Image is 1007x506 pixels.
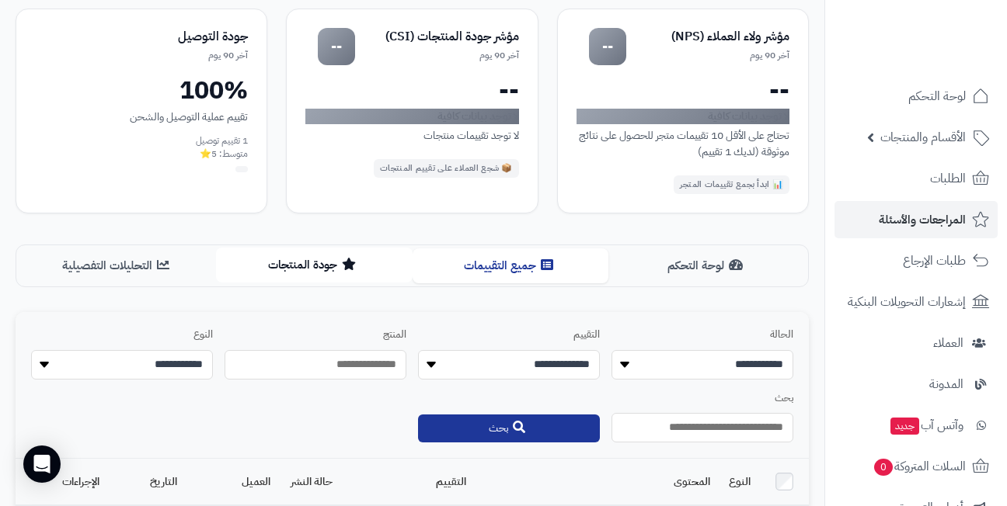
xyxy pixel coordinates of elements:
a: الطلبات [835,160,998,197]
div: Open Intercom Messenger [23,445,61,483]
div: 📊 ابدأ بجمع تقييمات المتجر [674,175,789,194]
div: 📦 شجع العملاء على تقييم المنتجات [374,159,519,178]
div: -- [318,28,355,65]
span: المراجعات والأسئلة [879,209,966,230]
div: -- [47,28,85,65]
span: المدونة [929,373,963,395]
div: آخر 90 يوم [355,49,518,62]
div: -- [589,28,626,65]
div: 100% [35,78,248,102]
div: آخر 90 يوم [626,49,789,62]
a: المراجعات والأسئلة [835,201,998,238]
span: لوحة التحكم [908,85,966,107]
th: العميل [186,459,280,505]
th: حالة النشر [280,459,342,505]
span: الطلبات [930,168,966,189]
div: 1 تقييم توصيل متوسط: 5⭐ [35,134,248,161]
th: التقييم [342,459,476,505]
a: إشعارات التحويلات البنكية [835,283,998,321]
button: جميع التقييمات [413,248,609,283]
span: جديد [890,418,919,435]
span: 0 [874,459,893,476]
a: السلات المتروكة0 [835,448,998,485]
th: النوع [720,459,760,505]
div: لا توجد بيانات كافية [577,109,789,124]
th: التاريخ [109,459,186,505]
div: مؤشر جودة المنتجات (CSI) [355,28,518,46]
span: السلات المتروكة [873,456,966,477]
div: آخر 90 يوم [85,49,248,62]
a: المدونة [835,366,998,403]
label: المنتج [225,328,406,342]
button: بحث [418,414,600,442]
a: لوحة التحكم [835,78,998,115]
div: -- [305,78,518,102]
th: الإجراءات [16,459,109,505]
div: تقييم عملية التوصيل والشحن [35,109,248,125]
a: وآتس آبجديد [835,407,998,444]
label: النوع [31,328,213,342]
label: التقييم [418,328,600,342]
span: وآتس آب [889,414,963,436]
a: العملاء [835,324,998,362]
span: العملاء [933,332,963,354]
div: لا توجد تقييمات منتجات [305,127,518,144]
div: مؤشر ولاء العملاء (NPS) [626,28,789,46]
div: جودة التوصيل [85,28,248,46]
label: الحالة [612,328,793,342]
button: لوحة التحكم [608,248,805,283]
div: -- [577,78,789,102]
label: بحث [612,391,793,406]
div: تحتاج على الأقل 10 تقييمات متجر للحصول على نتائج موثوقة (لديك 1 تقييم) [577,127,789,160]
button: التحليلات التفصيلية [19,248,216,283]
button: جودة المنتجات [216,248,413,282]
div: لا توجد بيانات كافية [305,109,518,124]
span: إشعارات التحويلات البنكية [848,291,966,313]
span: الأقسام والمنتجات [880,126,966,148]
span: طلبات الإرجاع [903,250,966,272]
th: المحتوى [476,459,720,505]
a: طلبات الإرجاع [835,242,998,279]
